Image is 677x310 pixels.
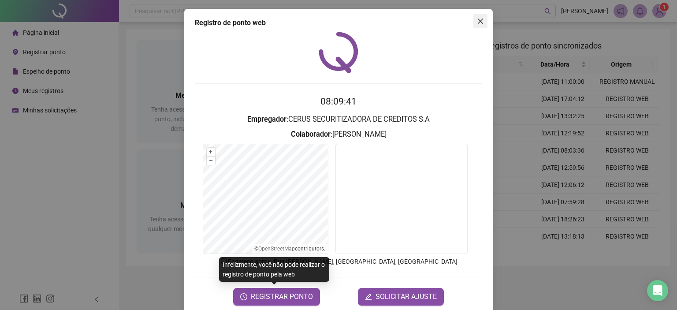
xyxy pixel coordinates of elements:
[376,291,437,302] span: SOLICITAR AJUSTE
[477,18,484,25] span: close
[319,32,358,73] img: QRPoint
[219,257,329,282] div: Infelizmente, você não pode realizar o registro de ponto pela web
[358,288,444,306] button: editSOLICITAR AJUSTE
[258,246,295,252] a: OpenStreetMap
[207,157,215,165] button: –
[254,246,325,252] li: © contributors.
[251,291,313,302] span: REGISTRAR PONTO
[195,114,482,125] h3: : CERUS SECURITIZADORA DE CREDITOS S.A
[365,293,372,300] span: edit
[647,280,668,301] div: Open Intercom Messenger
[195,257,482,266] p: Endereço aprox. : Rua [PERSON_NAME], [GEOGRAPHIC_DATA], [GEOGRAPHIC_DATA]
[320,96,357,107] time: 08:09:41
[247,115,286,123] strong: Empregador
[195,129,482,140] h3: : [PERSON_NAME]
[207,148,215,156] button: +
[240,293,247,300] span: clock-circle
[473,14,487,28] button: Close
[233,288,320,306] button: REGISTRAR PONTO
[291,130,331,138] strong: Colaborador
[195,18,482,28] div: Registro de ponto web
